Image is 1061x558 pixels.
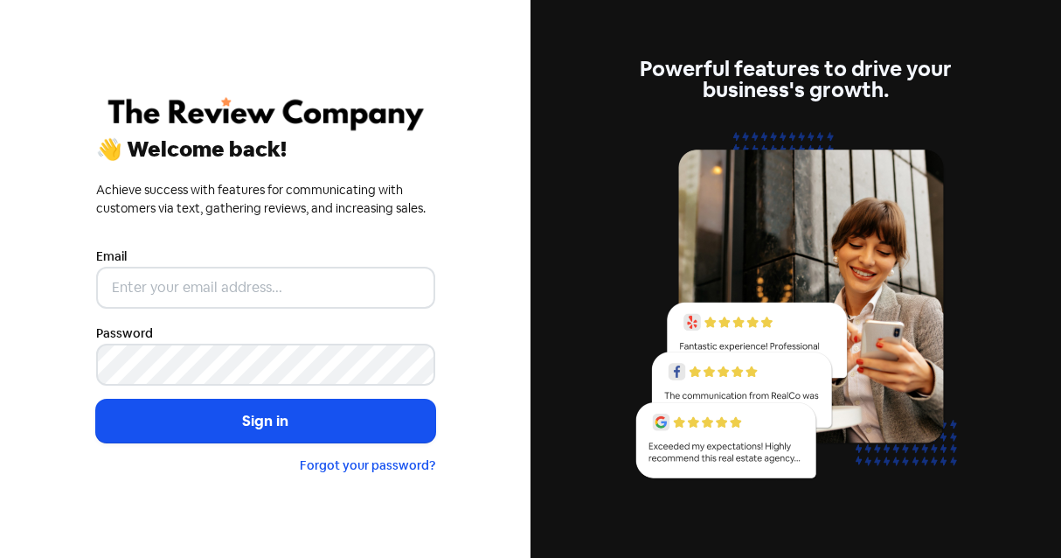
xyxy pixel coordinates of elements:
[627,122,966,499] img: reviews
[96,324,153,343] label: Password
[627,59,966,101] div: Powerful features to drive your business's growth.
[96,400,435,443] button: Sign in
[96,181,435,218] div: Achieve success with features for communicating with customers via text, gathering reviews, and i...
[96,139,435,160] div: 👋 Welcome back!
[96,267,435,309] input: Enter your email address...
[96,248,127,266] label: Email
[300,457,435,473] a: Forgot your password?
